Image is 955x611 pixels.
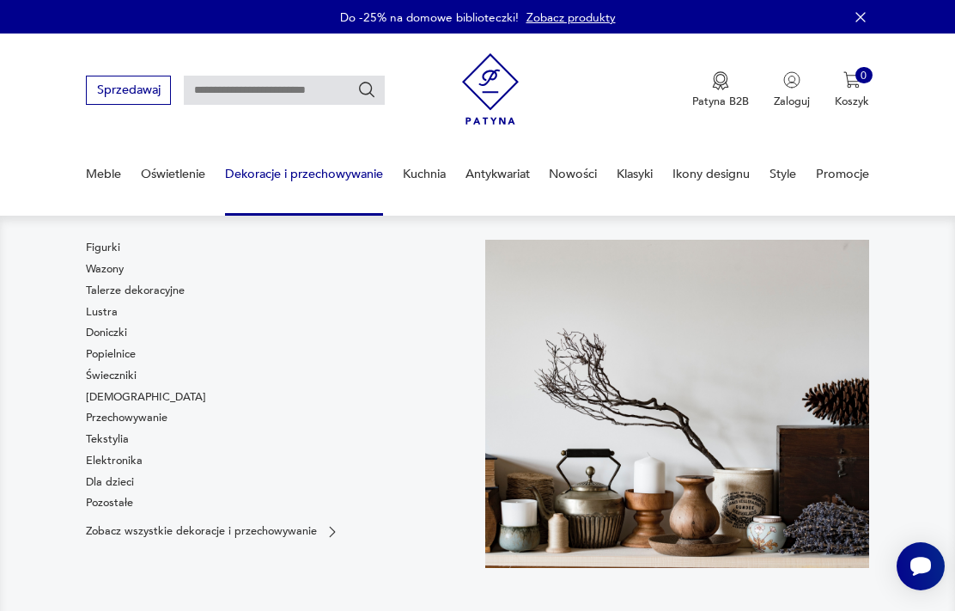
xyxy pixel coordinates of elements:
button: Sprzedawaj [86,76,171,104]
a: Nowości [549,144,597,204]
a: Zobacz produkty [526,9,616,26]
a: Talerze dekoracyjne [86,283,185,298]
a: Świeczniki [86,368,137,383]
a: Sprzedawaj [86,86,171,96]
img: cfa44e985ea346226f89ee8969f25989.jpg [485,240,869,568]
a: Elektronika [86,453,143,468]
button: Patyna B2B [692,71,749,109]
a: Oświetlenie [141,144,205,204]
a: Ikony designu [672,144,750,204]
button: Szukaj [357,81,376,100]
a: Style [769,144,796,204]
a: [DEMOGRAPHIC_DATA] [86,389,206,405]
a: Kuchnia [403,144,446,204]
img: Ikonka użytkownika [783,71,800,89]
a: Pozostałe [86,495,133,510]
a: Dla dzieci [86,474,134,490]
p: Do -25% na domowe biblioteczki! [340,9,519,26]
p: Zobacz wszystkie dekoracje i przechowywanie [86,527,317,537]
img: Patyna - sklep z meblami i dekoracjami vintage [462,47,520,131]
button: Zaloguj [774,71,810,109]
a: Meble [86,144,121,204]
a: Ikona medaluPatyna B2B [692,71,749,109]
a: Zobacz wszystkie dekoracje i przechowywanie [86,524,340,540]
iframe: Smartsupp widget button [897,542,945,590]
a: Dekoracje i przechowywanie [225,144,383,204]
p: Zaloguj [774,94,810,109]
a: Figurki [86,240,120,255]
a: Doniczki [86,325,127,340]
a: Promocje [816,144,869,204]
a: Lustra [86,304,118,320]
a: Wazony [86,261,124,277]
a: Klasyki [617,144,653,204]
div: 0 [855,67,873,84]
img: Ikona medalu [712,71,729,90]
p: Patyna B2B [692,94,749,109]
p: Koszyk [835,94,869,109]
a: Popielnice [86,346,136,362]
img: Ikona koszyka [843,71,861,89]
a: Antykwariat [465,144,530,204]
button: 0Koszyk [835,71,869,109]
a: Przechowywanie [86,410,167,425]
a: Tekstylia [86,431,129,447]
